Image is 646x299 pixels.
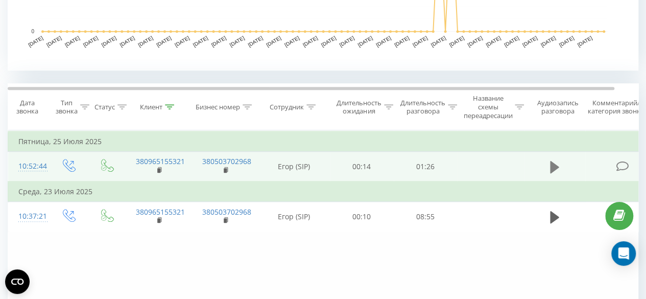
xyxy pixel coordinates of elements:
[270,103,304,111] div: Сотрудник
[229,35,246,48] text: [DATE]
[577,35,593,48] text: [DATE]
[558,35,575,48] text: [DATE]
[339,35,355,48] text: [DATE]
[357,35,374,48] text: [DATE]
[611,241,636,266] div: Open Intercom Messenger
[140,103,162,111] div: Клиент
[394,202,458,232] td: 08:55
[18,206,39,226] div: 10:37:21
[265,35,282,48] text: [DATE]
[540,35,557,48] text: [DATE]
[174,35,190,48] text: [DATE]
[31,29,34,34] text: 0
[5,269,30,294] button: Open CMP widget
[119,35,136,48] text: [DATE]
[202,207,251,217] a: 380503702968
[210,35,227,48] text: [DATE]
[467,35,484,48] text: [DATE]
[192,35,209,48] text: [DATE]
[101,35,117,48] text: [DATE]
[320,35,337,48] text: [DATE]
[375,35,392,48] text: [DATE]
[302,35,319,48] text: [DATE]
[521,35,538,48] text: [DATE]
[400,99,445,116] div: Длительность разговора
[330,202,394,232] td: 00:10
[330,152,394,182] td: 00:14
[283,35,300,48] text: [DATE]
[430,35,447,48] text: [DATE]
[137,35,154,48] text: [DATE]
[18,156,39,176] div: 10:52:44
[45,35,62,48] text: [DATE]
[8,99,46,116] div: Дата звонка
[394,152,458,182] td: 01:26
[258,152,330,182] td: Егор (SIP)
[136,207,185,217] a: 380965155321
[94,103,115,111] div: Статус
[503,35,520,48] text: [DATE]
[27,35,44,48] text: [DATE]
[136,156,185,166] a: 380965155321
[155,35,172,48] text: [DATE]
[412,35,428,48] text: [DATE]
[64,35,81,48] text: [DATE]
[247,35,264,48] text: [DATE]
[258,202,330,232] td: Егор (SIP)
[586,99,646,116] div: Комментарий/категория звонка
[337,99,381,116] div: Длительность ожидания
[448,35,465,48] text: [DATE]
[82,35,99,48] text: [DATE]
[485,35,501,48] text: [DATE]
[533,99,582,116] div: Аудиозапись разговора
[463,94,512,120] div: Название схемы переадресации
[56,99,78,116] div: Тип звонка
[393,35,410,48] text: [DATE]
[202,156,251,166] a: 380503702968
[196,103,240,111] div: Бизнес номер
